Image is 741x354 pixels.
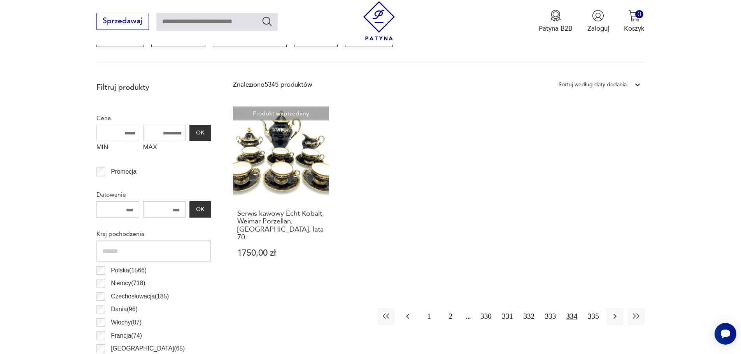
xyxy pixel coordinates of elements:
button: 335 [585,308,602,324]
a: Sprzedawaj [96,19,149,25]
button: 0Koszyk [624,10,645,33]
button: 332 [520,308,537,324]
button: 2 [442,308,459,324]
p: Francja ( 74 ) [111,331,142,341]
button: 330 [478,308,494,324]
button: OK [189,125,210,141]
img: Ikona koszyka [628,10,640,22]
button: Patyna B2B [539,10,573,33]
a: Ikona medaluPatyna B2B [539,10,573,33]
h3: Serwis kawowy Echt Kobalt, Weimar Porzellan, [GEOGRAPHIC_DATA], lata 70. [237,210,325,242]
iframe: Smartsupp widget button [715,323,736,345]
img: Ikona medalu [550,10,562,22]
p: [GEOGRAPHIC_DATA] ( 65 ) [111,344,185,354]
p: Polska ( 1566 ) [111,265,147,276]
p: Dania ( 96 ) [111,304,138,314]
div: Sortuj według daty dodania [559,80,627,90]
p: 1750,00 zł [237,249,325,257]
button: 334 [564,308,580,324]
p: Koszyk [624,24,645,33]
p: Włochy ( 87 ) [111,317,142,328]
p: Kraj pochodzenia [96,229,211,239]
div: Znaleziono 5345 produktów [233,80,312,90]
p: Cena [96,113,211,123]
label: MIN [96,141,139,156]
button: Szukaj [261,16,273,27]
p: Filtruj produkty [96,82,211,92]
button: OK [189,201,210,218]
p: Patyna B2B [539,24,573,33]
p: Datowanie [96,190,211,200]
p: Czechosłowacja ( 185 ) [111,291,169,302]
img: Ikonka użytkownika [592,10,604,22]
label: MAX [143,141,186,156]
p: Niemcy ( 718 ) [111,278,145,288]
p: Promocja [111,167,137,177]
img: Patyna - sklep z meblami i dekoracjami vintage [359,1,399,40]
button: Zaloguj [587,10,609,33]
a: Produkt wyprzedanySerwis kawowy Echt Kobalt, Weimar Porzellan, Niemcy, lata 70.Serwis kawowy Echt... [233,106,329,275]
button: 331 [499,308,516,324]
button: 1 [420,308,437,324]
button: 333 [542,308,559,324]
div: 0 [635,10,643,18]
button: Sprzedawaj [96,13,149,30]
p: Zaloguj [587,24,609,33]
